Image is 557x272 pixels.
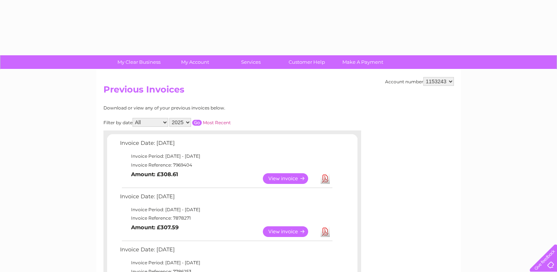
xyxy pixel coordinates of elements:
a: My Account [165,55,225,69]
b: Amount: £307.59 [131,224,179,231]
td: Invoice Reference: 7969404 [118,161,334,170]
td: Invoice Period: [DATE] - [DATE] [118,258,334,267]
a: Make A Payment [332,55,393,69]
h2: Previous Invoices [103,84,454,98]
td: Invoice Reference: 7878271 [118,214,334,223]
td: Invoice Period: [DATE] - [DATE] [118,205,334,214]
a: Most Recent [203,120,231,125]
a: View [263,173,317,184]
a: Services [221,55,281,69]
td: Invoice Date: [DATE] [118,138,334,152]
a: Customer Help [276,55,337,69]
a: Download [321,173,330,184]
a: My Clear Business [109,55,169,69]
td: Invoice Period: [DATE] - [DATE] [118,152,334,161]
a: Download [321,226,330,237]
div: Account number [385,77,454,86]
a: View [263,226,317,237]
td: Invoice Date: [DATE] [118,245,334,258]
div: Download or view any of your previous invoices below. [103,105,297,111]
div: Filter by date [103,118,297,127]
td: Invoice Date: [DATE] [118,192,334,205]
b: Amount: £308.61 [131,171,178,178]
